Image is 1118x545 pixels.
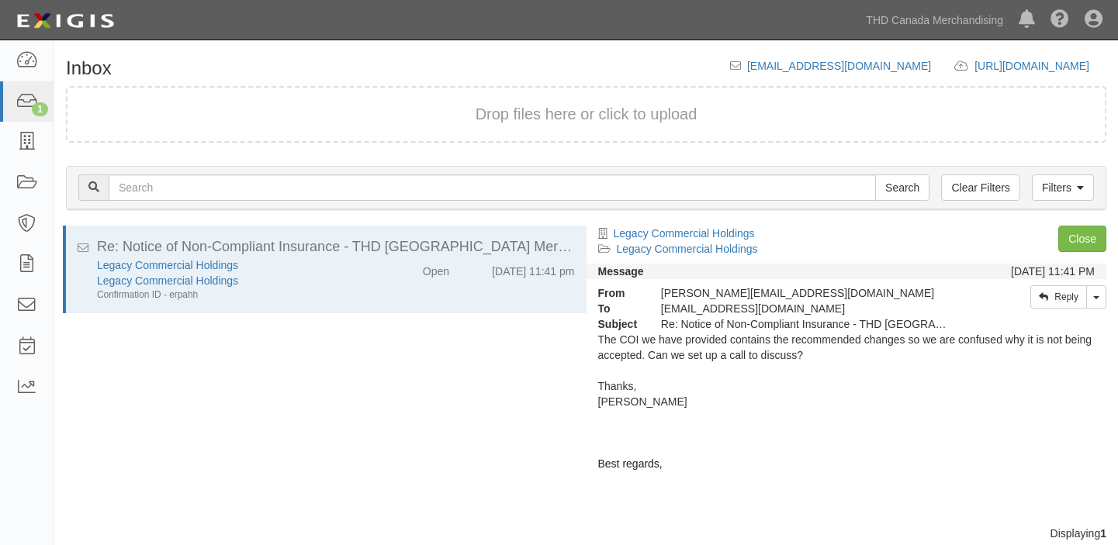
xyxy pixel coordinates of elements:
a: Reply [1030,285,1087,309]
div: Thanks, [598,378,1096,394]
div: [DATE] 11:41 pm [492,257,574,279]
div: [DATE] 11:41 PM [1011,264,1095,279]
input: Search [109,174,876,201]
img: logo-5460c22ac91f19d4615b14bd174203de0afe785f0fc80cf4dbbc73dc1793850b.png [12,7,119,35]
input: Search [875,174,929,201]
a: Filters [1032,174,1094,201]
i: Help Center - Complianz [1051,11,1069,29]
strong: Message [598,265,644,278]
a: Legacy Commercial Holdings [97,259,238,271]
div: Displaying [54,526,1118,541]
strong: To [587,301,649,316]
div: Confirmation ID - erpahh [97,288,366,302]
a: THD Canada Merchandising [858,5,1011,36]
div: Re: Notice of Non-Compliant Insurance - THD Canada Merchandising [649,316,965,332]
strong: Subject [587,316,649,332]
div: Best regards, [598,456,1096,471]
a: Legacy Commercial Holdings [617,243,758,255]
div: Re: Notice of Non-Compliant Insurance - THD Canada Merchandising [97,237,575,257]
a: [URL][DOMAIN_NAME] [974,60,1106,72]
div: [PERSON_NAME] | Head of Ecommerce Sales [598,471,1096,487]
div: agreement-pf4vtx@thdcanadamerchandising.complianz.com [649,301,965,316]
a: Legacy Commercial Holdings [614,227,755,240]
div: [PERSON_NAME][EMAIL_ADDRESS][DOMAIN_NAME] [649,285,965,301]
h1: Inbox [66,58,112,78]
a: [EMAIL_ADDRESS][DOMAIN_NAME] [747,60,931,72]
div: [PERSON_NAME] [598,394,1096,409]
button: Drop files here or click to upload [476,103,697,126]
div: 1 [32,102,48,116]
div: Open [423,257,449,279]
a: Close [1058,226,1106,252]
strong: From [587,285,649,301]
b: 1 [1100,527,1106,540]
a: Legacy Commercial Holdings [97,274,238,287]
a: Clear Filters [941,174,1019,201]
